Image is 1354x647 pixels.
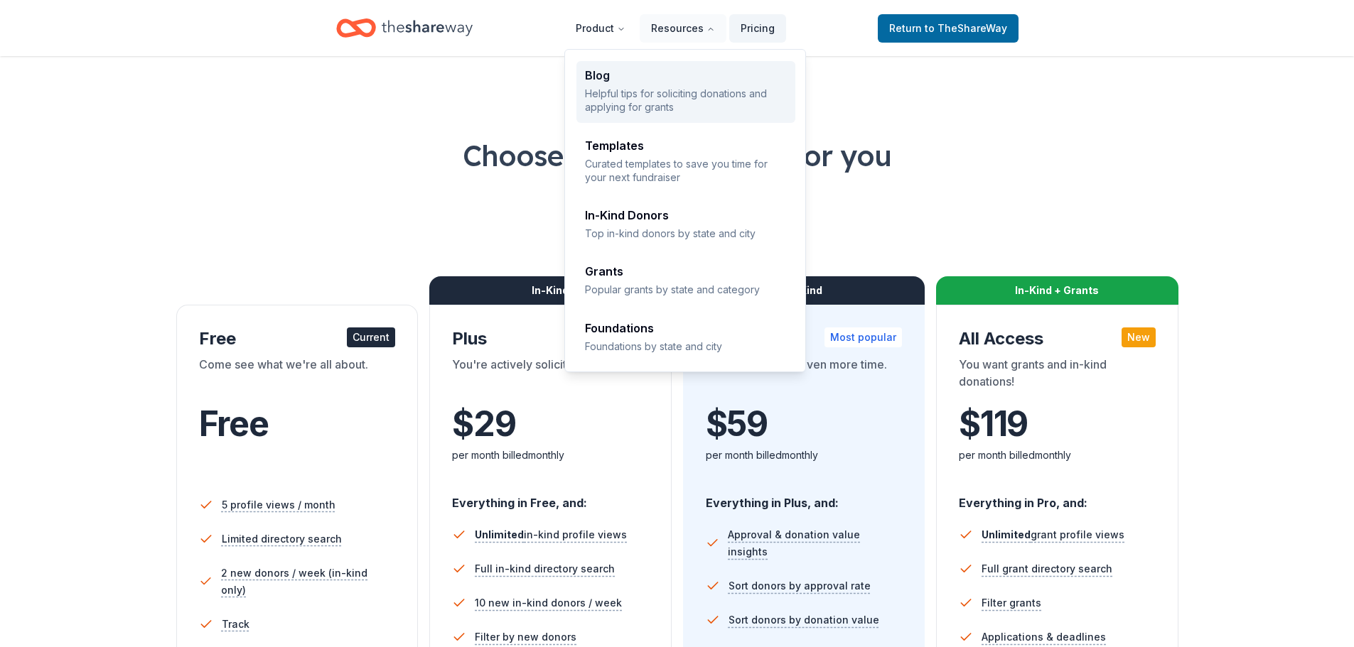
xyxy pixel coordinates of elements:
[982,528,1124,540] span: grant profile views
[199,403,269,445] span: Free
[336,11,473,45] a: Home
[199,327,396,350] div: Free
[576,257,795,305] a: GrantsPopular grants by state and category
[585,140,787,151] div: Templates
[729,14,786,43] a: Pricing
[706,356,903,396] div: You want to save even more time.
[429,276,672,305] div: In-Kind
[1122,327,1156,347] div: New
[959,356,1156,396] div: You want grants and in-kind donations!
[982,560,1112,577] span: Full grant directory search
[452,327,649,350] div: Plus
[576,61,795,123] a: BlogHelpful tips for soliciting donations and applying for grants
[706,482,903,512] div: Everything in Plus, and:
[936,276,1178,305] div: In-Kind + Grants
[925,22,1007,34] span: to TheShareWay
[221,565,395,599] span: 2 new donors / week (in-kind only)
[889,20,1007,37] span: Return
[475,560,615,577] span: Full in-kind directory search
[57,136,1297,175] h1: Choose the perfect plan for you
[959,327,1156,350] div: All Access
[585,322,787,334] div: Foundations
[729,577,871,594] span: Sort donors by approval rate
[959,447,1156,464] div: per month billed monthly
[585,87,787,114] p: Helpful tips for soliciting donations and applying for grants
[824,327,902,347] div: Most popular
[475,629,576,646] span: Filter by new donors
[878,14,1019,43] a: Returnto TheShareWay
[982,594,1041,611] span: Filter grants
[452,356,649,396] div: You're actively soliciting donations.
[585,227,787,240] p: Top in-kind donors by state and city
[585,70,787,81] div: Blog
[959,404,1028,444] span: $ 119
[222,496,335,513] span: 5 profile views / month
[475,594,622,611] span: 10 new in-kind donors / week
[729,611,879,629] span: Sort donors by donation value
[199,356,396,396] div: Come see what we're all about.
[222,616,249,633] span: Track
[452,404,515,444] span: $ 29
[564,14,637,43] button: Product
[564,11,786,45] nav: Main
[982,528,1031,540] span: Unlimited
[706,447,903,464] div: per month billed monthly
[452,447,649,464] div: per month billed monthly
[475,528,524,540] span: Unlimited
[452,482,649,512] div: Everything in Free, and:
[728,526,902,560] span: Approval & donation value insights
[347,327,395,347] div: Current
[706,404,768,444] span: $ 59
[585,266,787,277] div: Grants
[640,14,726,43] button: Resources
[585,157,787,185] p: Curated templates to save you time for your next fundraiser
[576,201,795,249] a: In-Kind DonorsTop in-kind donors by state and city
[565,50,807,373] div: Resources
[475,528,627,540] span: in-kind profile views
[222,531,342,548] span: Limited directory search
[585,210,787,221] div: In-Kind Donors
[982,629,1106,646] span: Applications & deadlines
[585,283,787,296] p: Popular grants by state and category
[576,131,795,193] a: TemplatesCurated templates to save you time for your next fundraiser
[576,314,795,361] a: FoundationsFoundations by state and city
[959,482,1156,512] div: Everything in Pro, and:
[585,339,787,353] p: Foundations by state and city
